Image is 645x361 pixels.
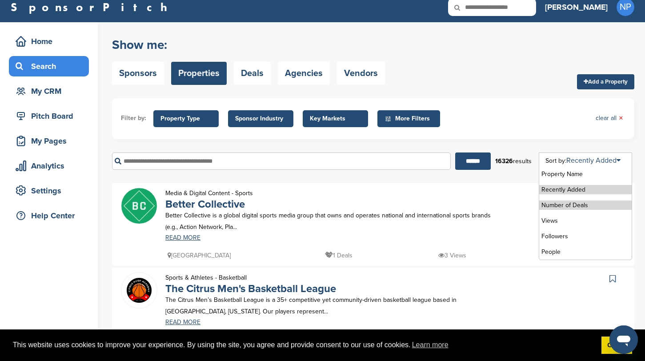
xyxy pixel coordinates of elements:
li: Property Name [539,169,632,179]
span: Property Type [160,114,212,124]
a: learn more about cookies [411,338,450,352]
b: 16326 [495,157,513,165]
span: This website uses cookies to improve your experience. By using the site, you agree and provide co... [13,338,594,352]
li: Filter by: [121,113,146,123]
a: Better Collective [165,198,245,211]
p: [GEOGRAPHIC_DATA] [168,250,231,261]
div: Home [13,33,89,49]
p: 3 Views [438,250,466,261]
a: Agencies [278,62,330,85]
li: Views [539,216,632,225]
a: Deals [234,62,271,85]
h2: Show me: [112,37,385,53]
a: Help Center [9,205,89,226]
p: The Citrus Men’s Basketball League is a 35+ competitive yet community-driven basketball league ba... [165,294,499,317]
a: READ MORE [165,319,499,325]
p: 1 Deals [325,250,353,261]
h3: [PERSON_NAME] [545,1,608,13]
iframe: Button to launch messaging window [609,325,638,354]
a: Settings [9,180,89,201]
a: Vendors [337,62,385,85]
a: clear all× [596,113,623,123]
a: My CRM [9,81,89,101]
span: × [619,113,623,123]
div: My Pages [13,133,89,149]
p: Sports & Athletes - Basketball [165,272,336,283]
a: My Pages [9,131,89,151]
div: Pitch Board [13,108,89,124]
div: Analytics [13,158,89,174]
a: Sponsors [112,62,164,85]
a: Add a Property [577,74,634,89]
a: dismiss cookie message [601,337,632,354]
div: Settings [13,183,89,199]
span: Sponsor Industry [235,114,286,124]
span: More Filters [385,114,436,124]
div: Search [13,58,89,74]
a: READ MORE [165,235,499,241]
div: results [491,154,536,169]
img: Inc kuuz 400x400 [121,188,157,224]
p: Media & Digital Content - Sports [165,188,253,199]
img: Citrus hoop academy emblem 2 [121,273,157,308]
a: Properties [171,62,227,85]
p: Better Collective is a global digital sports media group that owns and operates national and inte... [165,210,499,232]
span: Key Markets [310,114,361,124]
a: The Citrus Men's Basketball League [165,282,336,295]
li: Followers [539,232,632,241]
a: Search [9,56,89,76]
a: Home [9,31,89,52]
a: Recently Added [566,156,621,165]
div: My CRM [13,83,89,99]
a: Analytics [9,156,89,176]
li: Recently Added [539,185,632,194]
li: Number of Deals [539,201,632,210]
div: Help Center [13,208,89,224]
div: Sort by: [545,157,621,164]
a: SponsorPitch [11,1,173,13]
a: Pitch Board [9,106,89,126]
li: People [539,247,632,257]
